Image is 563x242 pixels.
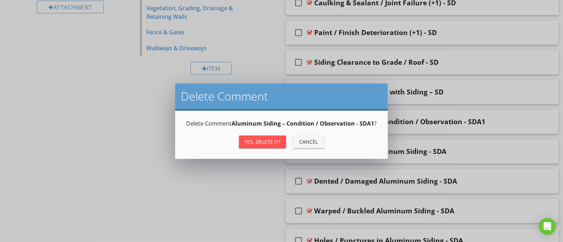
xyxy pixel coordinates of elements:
[181,89,382,103] h2: Delete Comment
[184,119,379,128] p: Delete Comment ?
[239,136,286,148] button: Yes, Delete it!
[539,218,556,235] div: Open Intercom Messenger
[245,138,280,145] div: Yes, Delete it!
[293,136,324,148] button: Cancel
[232,120,374,127] strong: Aluminum Siding – Condition / Observation - SDA1
[299,138,319,145] div: Cancel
